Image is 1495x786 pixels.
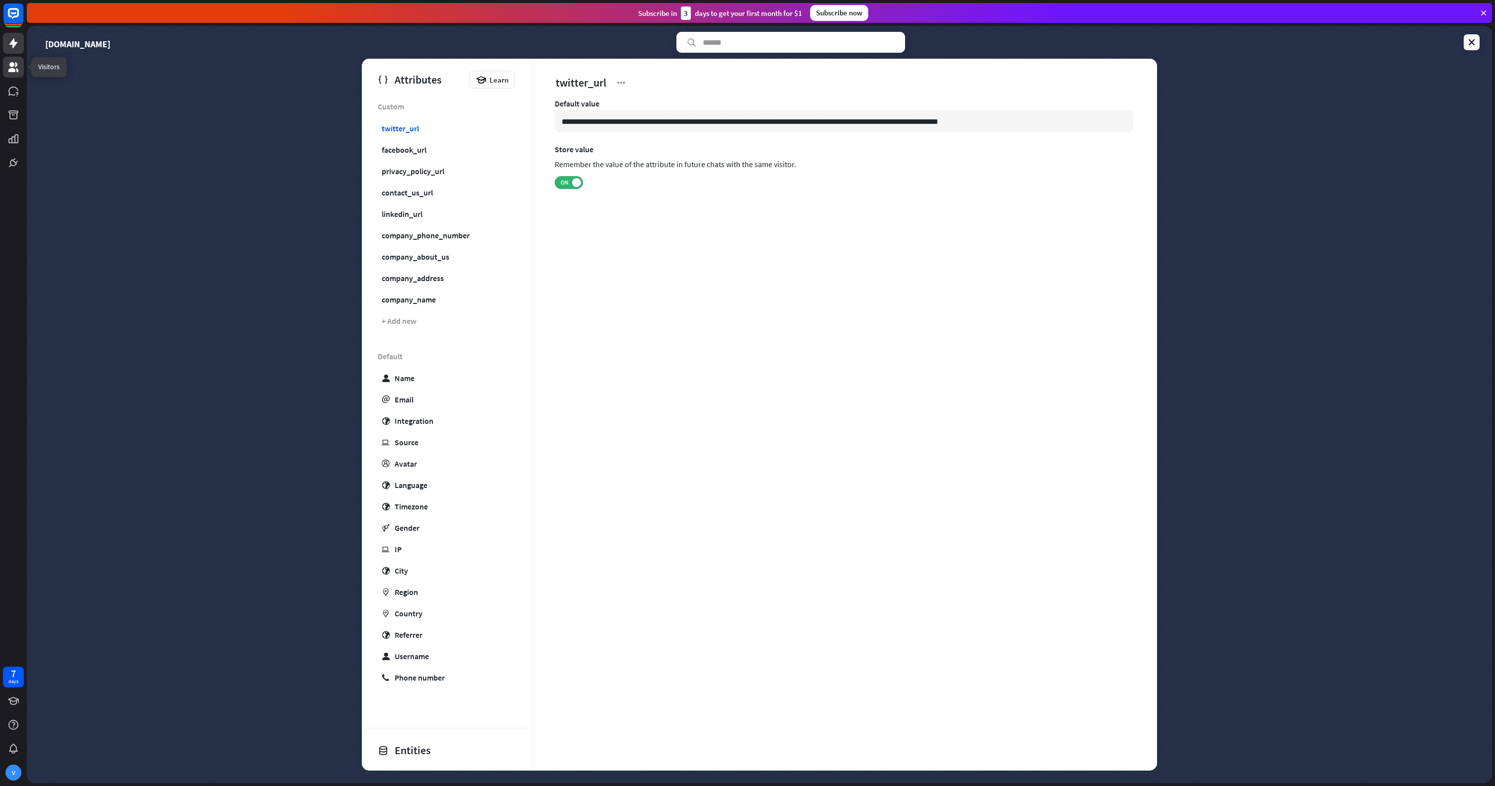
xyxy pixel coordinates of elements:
div: Phone number [395,673,445,683]
a: company_about_us [376,247,513,266]
div: privacy_policy_url [382,166,444,176]
a: company_address [376,268,513,288]
label: Store value [555,144,1133,154]
i: email [382,395,390,403]
i: ip [382,545,390,553]
div: Country [395,608,422,618]
i: globe [382,502,390,510]
a: company_phone_number [376,225,513,245]
div: Subscribe now [810,5,868,21]
div: Referrer [395,630,422,640]
i: gender [382,524,390,532]
i: user [382,374,390,382]
div: Language [395,480,427,490]
a: company_name [376,290,513,309]
i: globe [382,631,390,639]
a: globe Timezone [376,496,513,516]
div: IP [395,544,402,554]
div: company_phone_number [382,230,470,240]
a: facebook_url [376,140,513,159]
i: profile [382,460,390,468]
a: privacy_policy_url [376,161,513,181]
button: Open LiveChat chat widget [8,4,38,34]
div: contact_us_url [382,188,433,197]
i: globe [382,481,390,489]
div: Gender [395,523,419,533]
i: phone [382,674,390,682]
div: 7 [11,669,16,678]
span: Learn [490,75,508,85]
div: Region [395,587,418,597]
div: days [8,678,18,685]
span: twitter_url [555,75,607,91]
i: user [382,652,390,660]
div: Avatar [395,459,417,469]
div: V [5,765,21,781]
div: Entities [378,742,510,759]
a: marker Country [376,603,513,623]
a: [DOMAIN_NAME] [45,32,110,53]
div: Default value [555,98,1133,108]
div: Remember the value of the attribute in future chats with the same visitor. [555,156,1133,174]
a: globe Referrer [376,625,513,644]
a: user Name [376,368,513,388]
a: globe Integration [376,411,513,430]
div: Email [395,394,414,404]
div: Name [395,373,415,383]
div: Timezone [395,501,428,511]
div: company_address [382,273,444,283]
a: contact_us_url [376,183,513,202]
a: email Email [376,390,513,409]
i: globe [382,567,390,575]
a: user Username [376,646,513,666]
a: 7 days [3,667,24,688]
span: Default [378,346,515,366]
i: marker [382,588,390,596]
div: Source [395,437,418,447]
a: ip IP [376,539,513,559]
a: gender Gender [376,518,513,537]
a: ip Source [376,432,513,452]
div: Attributes [378,71,464,88]
div: City [395,566,408,576]
a: twitter_url [376,118,513,138]
a: globe City [376,561,513,580]
a: marker Region [376,582,513,601]
a: profile Avatar [376,454,513,473]
div: + Add new [382,316,416,326]
i: globe [382,417,390,425]
div: 3 [681,6,691,20]
div: Subscribe in days to get your first month for $1 [638,6,802,20]
i: marker [382,609,390,617]
div: facebook_url [382,145,426,155]
a: globe Language [376,475,513,494]
a: phone Phone number [376,668,513,687]
div: Integration [395,416,433,426]
span: Custom [378,97,515,116]
div: twitter_url [382,123,419,133]
div: company_about_us [382,252,449,262]
a: linkedin_url [376,204,513,223]
span: ON [557,179,572,187]
div: Username [395,651,429,661]
i: ip [382,438,390,446]
div: linkedin_url [382,209,422,219]
div: company_name [382,295,436,304]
